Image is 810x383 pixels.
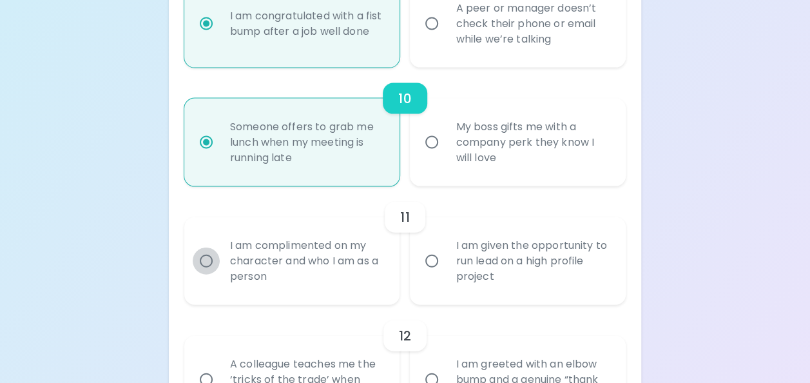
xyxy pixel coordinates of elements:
div: I am complimented on my character and who I am as a person [220,222,393,300]
div: Someone offers to grab me lunch when my meeting is running late [220,104,393,181]
div: My boss gifts me with a company perk they know I will love [445,104,619,181]
h6: 10 [398,88,411,109]
div: choice-group-check [184,68,626,186]
h6: 12 [399,326,411,346]
div: choice-group-check [184,186,626,305]
div: I am given the opportunity to run lead on a high profile project [445,222,619,300]
h6: 11 [400,207,409,228]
